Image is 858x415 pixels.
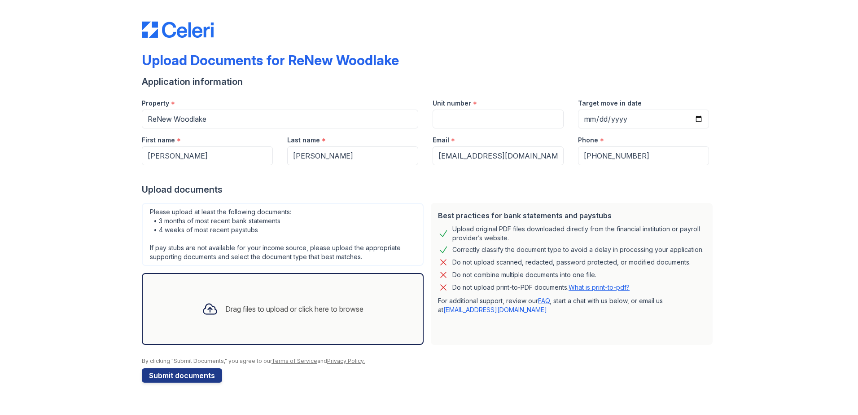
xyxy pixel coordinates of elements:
div: Correctly classify the document type to avoid a delay in processing your application. [452,244,704,255]
label: Phone [578,136,598,145]
label: Property [142,99,169,108]
a: [EMAIL_ADDRESS][DOMAIN_NAME] [443,306,547,313]
label: Email [433,136,449,145]
a: Terms of Service [271,358,317,364]
a: What is print-to-pdf? [569,283,630,291]
div: Drag files to upload or click here to browse [225,304,363,314]
label: Unit number [433,99,471,108]
div: Please upload at least the following documents: • 3 months of most recent bank statements • 4 wee... [142,203,424,266]
a: FAQ [538,297,550,305]
img: CE_Logo_Blue-a8612792a0a2168367f1c8372b55b34899dd931a85d93a1a3d3e32e68fde9ad4.png [142,22,214,38]
div: Upload documents [142,183,716,196]
label: First name [142,136,175,145]
button: Submit documents [142,368,222,383]
div: Do not upload scanned, redacted, password protected, or modified documents. [452,257,691,268]
label: Last name [287,136,320,145]
div: Upload Documents for ReNew Woodlake [142,52,399,68]
div: Application information [142,75,716,88]
div: Do not combine multiple documents into one file. [452,269,596,280]
div: By clicking "Submit Documents," you agree to our and [142,358,716,365]
a: Privacy Policy. [327,358,365,364]
p: For additional support, review our , start a chat with us below, or email us at [438,296,705,314]
div: Best practices for bank statements and paystubs [438,210,705,221]
div: Upload original PDF files downloaded directly from the financial institution or payroll provider’... [452,225,705,243]
label: Target move in date [578,99,642,108]
p: Do not upload print-to-PDF documents. [452,283,630,292]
